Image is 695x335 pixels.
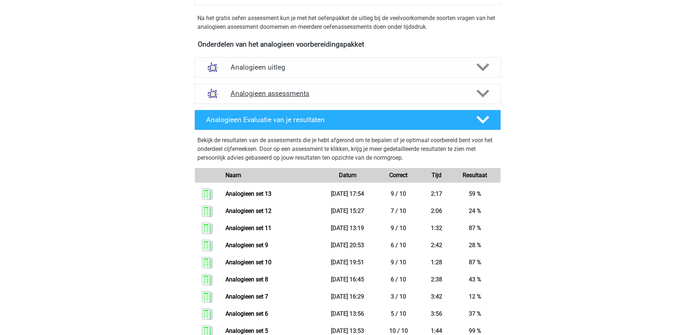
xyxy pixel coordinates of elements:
a: Analogieen Evaluatie van je resultaten [192,110,504,130]
p: Bekijk de resultaten van de assessments die je hebt afgerond om te bepalen of je optimaal voorber... [197,136,498,162]
a: Analogieen set 9 [225,242,268,249]
a: assessments Analogieen assessments [192,83,504,104]
a: Analogieen set 8 [225,276,268,283]
a: uitleg Analogieen uitleg [192,57,504,78]
h4: Analogieen Evaluatie van je resultaten [206,116,465,124]
a: Analogieen set 13 [225,190,271,197]
div: Correct [373,171,424,180]
h4: Analogieen assessments [231,89,465,98]
div: Naam [220,171,322,180]
h4: Analogieen uitleg [231,63,465,71]
img: analogieen uitleg [204,58,222,77]
div: Tijd [424,171,449,180]
a: Analogieen set 10 [225,259,271,266]
div: Na het gratis oefen assessment kun je met het oefenpakket de uitleg bij de veelvoorkomende soorte... [194,14,501,31]
h4: Onderdelen van het analogieen voorbereidingspakket [198,40,498,48]
a: Analogieen set 6 [225,310,268,317]
a: Analogieen set 12 [225,207,271,214]
a: Analogieen set 11 [225,225,271,231]
a: Analogieen set 7 [225,293,268,300]
img: analogieen assessments [204,84,222,103]
a: Analogieen set 5 [225,327,268,334]
div: Datum [322,171,373,180]
div: Resultaat [449,171,501,180]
